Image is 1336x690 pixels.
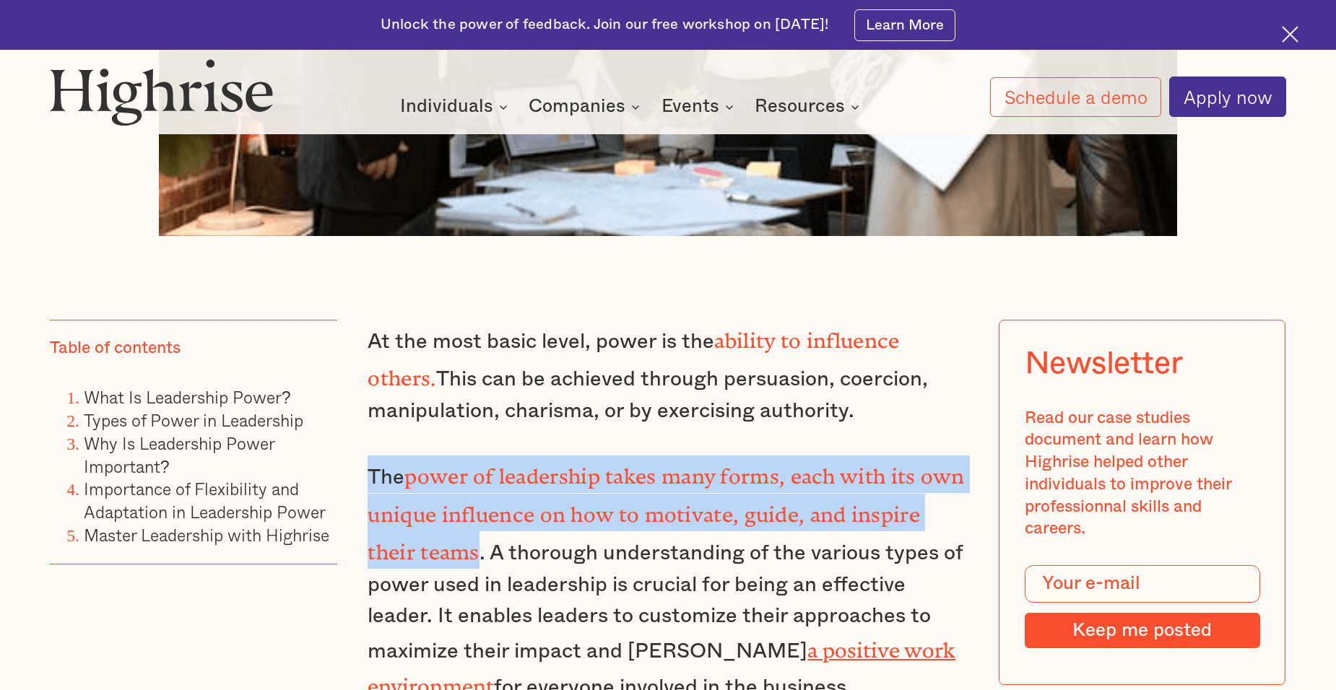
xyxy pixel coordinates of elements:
div: Events [662,98,738,115]
div: Read our case studies document and learn how Highrise helped other individuals to improve their p... [1025,407,1260,541]
div: Newsletter [1025,346,1183,382]
input: Keep me posted [1025,613,1260,648]
div: Individuals [400,98,512,115]
a: What Is Leadership Power? [84,384,291,410]
div: Companies [529,98,644,115]
a: Types of Power in Leadership [84,407,303,433]
div: Companies [529,98,625,115]
div: Resources [755,98,845,115]
div: Unlock the power of feedback. Join our free workshop on [DATE]! [381,15,830,35]
a: a positive work environment [368,638,955,687]
a: Why Is Leadership Power Important? [84,430,274,479]
img: Cross icon [1282,26,1298,43]
strong: of leadership takes many forms, each with its own unique influence on how to motivate, guide, and... [368,464,964,554]
a: Master Leadership with Highrise [84,522,329,548]
p: At the most basic level, power is the This can be achieved through persuasion, coercion, manipula... [368,320,968,427]
div: Events [662,98,719,115]
a: Learn More [854,9,955,41]
input: Your e-mail [1025,565,1260,603]
strong: power [404,464,468,478]
form: Modal Form [1025,565,1260,648]
div: Resources [755,98,864,115]
img: Highrise logo [50,58,273,126]
div: Individuals [400,98,493,115]
a: Importance of Flexibility and Adaptation in Leadership Power [84,476,326,525]
div: Table of contents [50,337,181,359]
a: Schedule a demo [990,77,1161,118]
a: Apply now [1169,77,1285,117]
